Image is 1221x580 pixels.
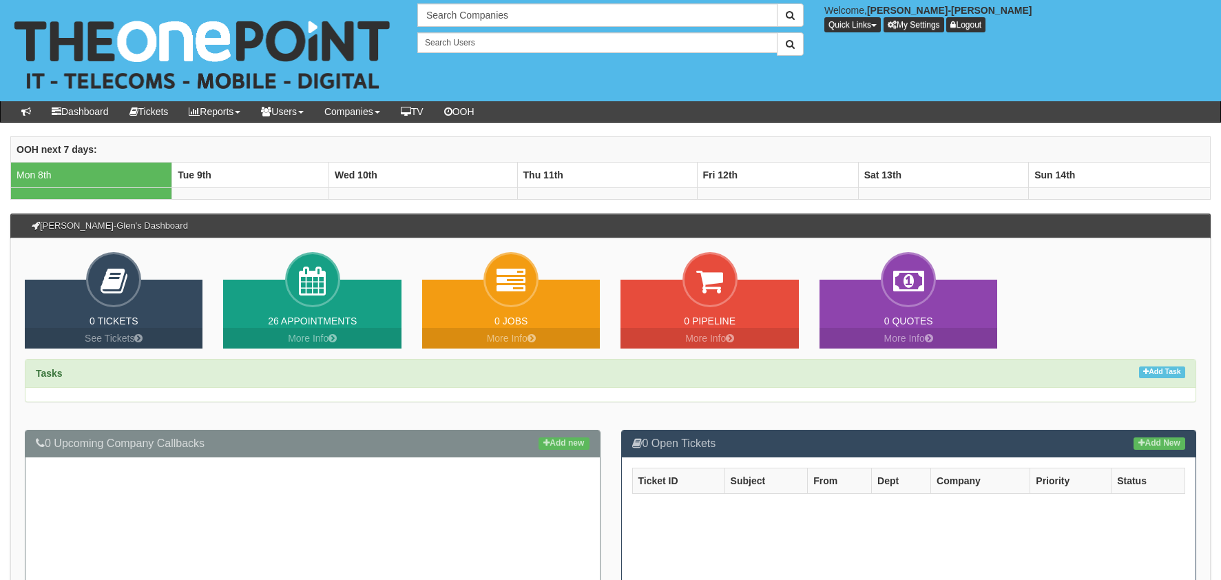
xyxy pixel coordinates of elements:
a: Dashboard [41,101,119,122]
a: TV [390,101,434,122]
th: Tue 9th [172,162,329,187]
a: My Settings [884,17,944,32]
a: 0 Tickets [90,315,138,327]
a: Users [251,101,314,122]
th: Thu 11th [517,162,697,187]
a: OOH [434,101,485,122]
th: Sun 14th [1029,162,1211,187]
a: 0 Quotes [884,315,933,327]
a: More Info [620,328,798,349]
th: From [808,468,872,493]
a: Companies [314,101,390,122]
input: Search Users [417,32,778,53]
h3: [PERSON_NAME]-Glen's Dashboard [25,214,195,238]
strong: Tasks [36,368,63,379]
th: Wed 10th [328,162,517,187]
th: Ticket ID [632,468,724,493]
div: Welcome, [814,3,1221,32]
th: Company [931,468,1030,493]
a: 0 Jobs [494,315,528,327]
a: 0 Pipeline [684,315,735,327]
a: Add Task [1139,366,1185,378]
h3: 0 Upcoming Company Callbacks [36,437,589,450]
b: [PERSON_NAME]-[PERSON_NAME] [867,5,1032,16]
a: Logout [946,17,985,32]
a: See Tickets [25,328,202,349]
td: Mon 8th [11,162,172,187]
th: Sat 13th [858,162,1029,187]
th: Fri 12th [697,162,858,187]
th: Status [1112,468,1185,493]
button: Quick Links [824,17,881,32]
th: Priority [1030,468,1112,493]
th: OOH next 7 days: [11,136,1211,162]
th: Subject [724,468,808,493]
h3: 0 Open Tickets [632,437,1186,450]
a: More Info [223,328,401,349]
a: Tickets [119,101,179,122]
input: Search Companies [417,3,778,27]
a: Add New [1134,437,1185,450]
a: More Info [820,328,997,349]
a: More Info [422,328,600,349]
a: 26 Appointments [268,315,357,327]
a: Add new [539,437,589,450]
a: Reports [178,101,251,122]
th: Dept [872,468,931,493]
